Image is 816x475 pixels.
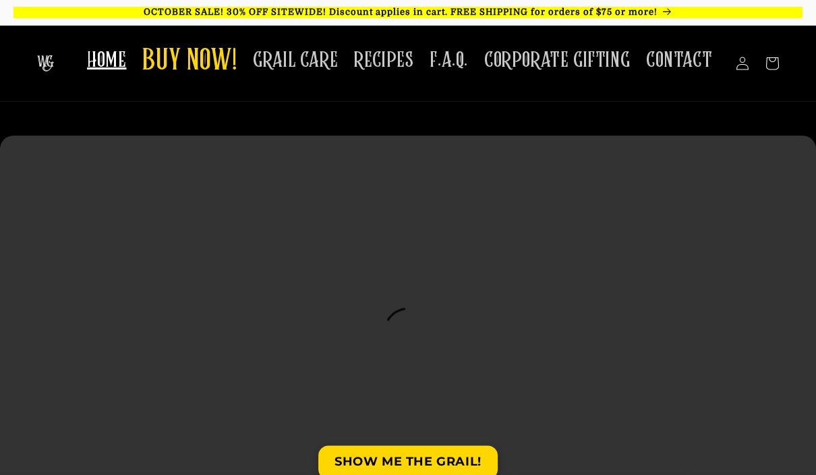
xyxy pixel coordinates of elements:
[638,39,720,82] a: CONTACT
[142,43,237,80] span: BUY NOW!
[484,47,630,74] span: CORPORATE GIFTING
[87,47,126,74] span: HOME
[646,47,712,74] span: CONTACT
[37,55,54,72] img: The Whiskey Grail
[476,39,638,82] a: CORPORATE GIFTING
[430,47,468,74] span: F.A.Q.
[346,39,421,82] a: RECIPES
[79,39,134,82] a: HOME
[253,47,338,74] span: GRAIL CARE
[245,39,346,82] a: GRAIL CARE
[421,39,476,82] a: F.A.Q.
[13,7,803,18] p: OCTOBER SALE! 30% OFF SITEWIDE! Discount applies in cart. FREE SHIPPING for orders of $75 or more!
[134,35,245,88] a: BUY NOW!
[354,47,413,74] span: RECIPES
